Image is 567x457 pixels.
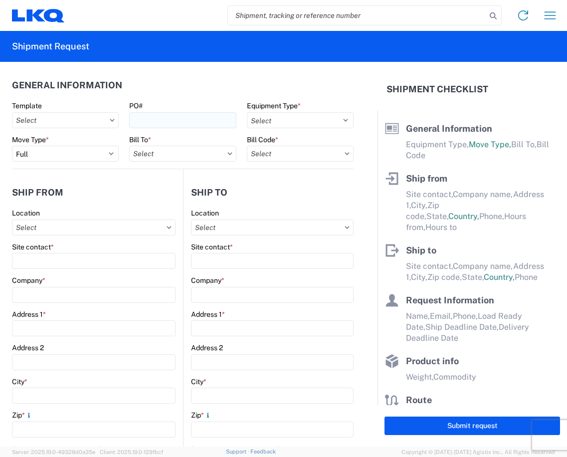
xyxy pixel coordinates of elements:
[191,209,219,218] label: Location
[247,146,354,162] input: Select
[411,272,427,282] span: City,
[427,272,462,282] span: Zip code,
[12,276,45,285] label: Company
[191,310,225,319] label: Address 1
[406,173,447,184] span: Ship from
[453,261,513,271] span: Company name,
[479,212,504,221] span: Phone,
[100,449,163,455] span: Client: 2025.19.0-129fbcf
[12,449,95,455] span: Server: 2025.19.0-49328d0a35e
[12,377,27,386] label: City
[453,311,478,321] span: Phone,
[12,209,40,218] label: Location
[226,449,251,455] a: Support
[228,6,486,25] input: Shipment, tracking or reference number
[129,101,143,110] label: PO#
[430,311,453,321] span: Email,
[129,146,236,162] input: Select
[12,310,46,319] label: Address 1
[247,135,278,144] label: Bill Code
[276,445,305,454] label: Country
[425,223,457,232] span: Hours to
[191,377,206,386] label: City
[191,343,223,352] label: Address 2
[406,356,459,366] span: Product info
[401,448,555,457] span: Copyright © [DATE]-[DATE] Agistix Inc., All Rights Reserved
[448,212,479,221] span: Country,
[247,101,301,110] label: Equipment Type
[462,272,484,282] span: State,
[12,188,63,198] h2: Ship from
[406,245,436,255] span: Ship to
[406,372,433,382] span: Weight,
[250,449,276,455] a: Feedback
[12,80,122,90] h2: General Information
[453,190,513,199] span: Company name,
[411,201,427,210] span: City,
[406,123,492,134] span: General Information
[191,276,224,285] label: Company
[469,140,511,149] span: Move Type,
[12,343,44,352] label: Address 2
[406,295,494,305] span: Request Information
[484,272,515,282] span: Country,
[191,411,212,420] label: Zip
[129,135,151,144] label: Bill To
[12,242,54,251] label: Site contact
[515,272,538,282] span: Phone
[426,212,448,221] span: State,
[98,445,126,454] label: Country
[191,188,227,198] h2: Ship to
[12,112,119,128] input: Select
[12,40,89,52] h2: Shipment Request
[511,140,537,149] span: Bill To,
[425,322,499,332] span: Ship Deadline Date,
[12,101,42,110] label: Template
[406,190,453,199] span: Site contact,
[433,372,476,382] span: Commodity
[191,242,233,251] label: Site contact
[12,220,176,235] input: Select
[406,261,453,271] span: Site contact,
[386,83,488,95] h2: Shipment Checklist
[384,417,560,435] button: Submit request
[12,135,49,144] label: Move Type
[406,140,469,149] span: Equipment Type,
[191,445,211,454] label: State
[12,445,32,454] label: State
[12,411,33,420] label: Zip
[406,395,432,405] span: Route
[191,220,354,235] input: Select
[406,311,430,321] span: Name,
